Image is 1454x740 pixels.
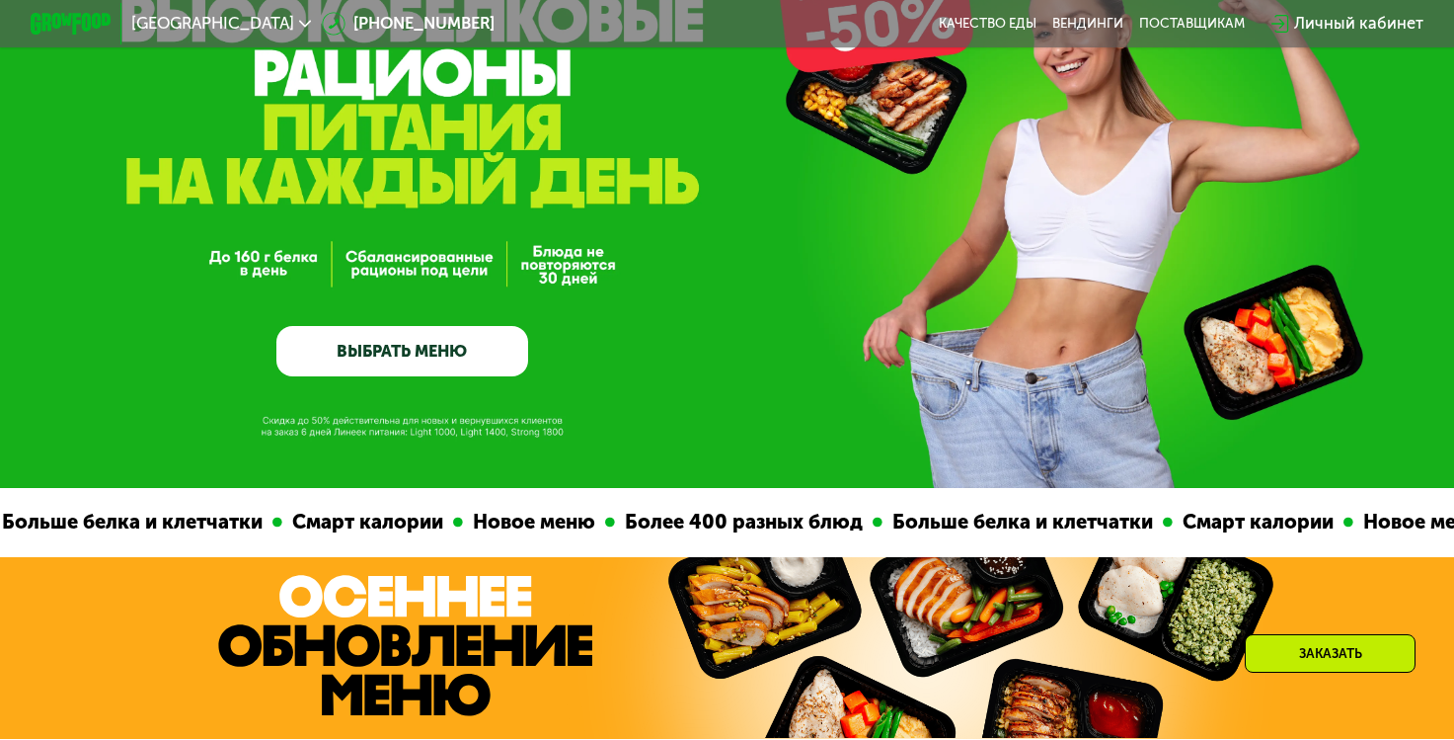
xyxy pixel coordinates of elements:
a: [PHONE_NUMBER] [322,12,496,37]
div: Смарт калории [1170,507,1340,537]
a: Качество еды [939,16,1036,32]
a: Вендинги [1052,16,1123,32]
div: поставщикам [1139,16,1245,32]
div: Более 400 разных блюд [612,507,870,537]
span: [GEOGRAPHIC_DATA] [131,16,294,32]
div: Больше белка и клетчатки [880,507,1160,537]
div: Новое меню [460,507,602,537]
a: ВЫБРАТЬ МЕНЮ [276,326,528,376]
div: Заказать [1245,634,1416,673]
div: Смарт калории [279,507,450,537]
div: Личный кабинет [1294,12,1423,37]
